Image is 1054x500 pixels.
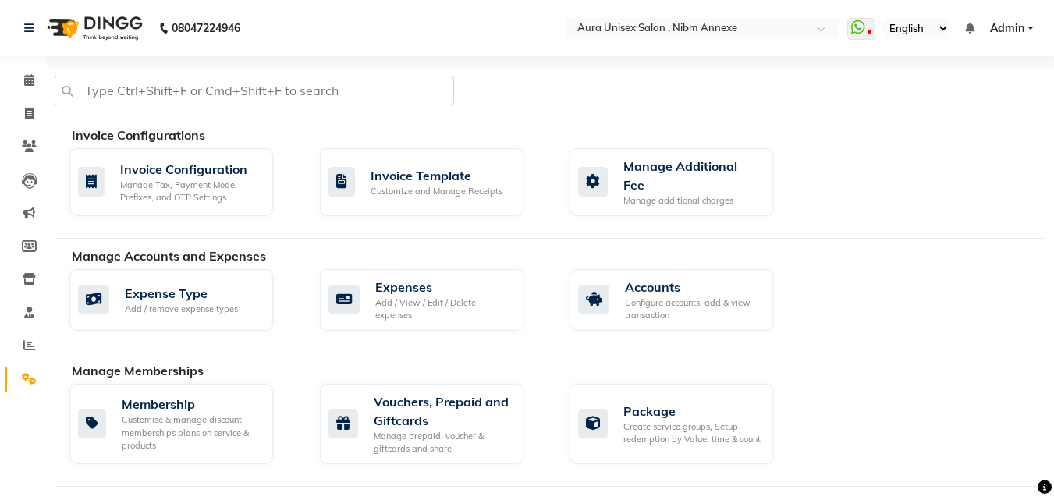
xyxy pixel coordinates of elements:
[371,166,502,185] div: Invoice Template
[120,179,261,204] div: Manage Tax, Payment Mode, Prefixes, and OTP Settings
[570,384,797,464] a: PackageCreate service groups, Setup redemption by Value, time & count
[40,6,147,50] img: logo
[625,278,761,296] div: Accounts
[125,303,238,316] div: Add / remove expense types
[623,157,761,194] div: Manage Additional Fee
[371,185,502,198] div: Customize and Manage Receipts
[625,296,761,322] div: Configure accounts, add & view transaction
[374,430,511,456] div: Manage prepaid, voucher & giftcards and share
[623,194,761,207] div: Manage additional charges
[374,392,511,430] div: Vouchers, Prepaid and Giftcards
[122,395,261,413] div: Membership
[172,6,240,50] b: 08047224946
[122,413,261,452] div: Customise & manage discount memberships plans on service & products
[570,269,797,331] a: AccountsConfigure accounts, add & view transaction
[69,384,296,464] a: MembershipCustomise & manage discount memberships plans on service & products
[623,402,761,420] div: Package
[69,148,296,216] a: Invoice ConfigurationManage Tax, Payment Mode, Prefixes, and OTP Settings
[570,148,797,216] a: Manage Additional FeeManage additional charges
[990,20,1024,37] span: Admin
[375,278,511,296] div: Expenses
[623,420,761,446] div: Create service groups, Setup redemption by Value, time & count
[320,269,547,331] a: ExpensesAdd / View / Edit / Delete expenses
[125,284,238,303] div: Expense Type
[55,76,454,105] input: Type Ctrl+Shift+F or Cmd+Shift+F to search
[375,296,511,322] div: Add / View / Edit / Delete expenses
[69,269,296,331] a: Expense TypeAdd / remove expense types
[120,160,261,179] div: Invoice Configuration
[320,148,547,216] a: Invoice TemplateCustomize and Manage Receipts
[320,384,547,464] a: Vouchers, Prepaid and GiftcardsManage prepaid, voucher & giftcards and share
